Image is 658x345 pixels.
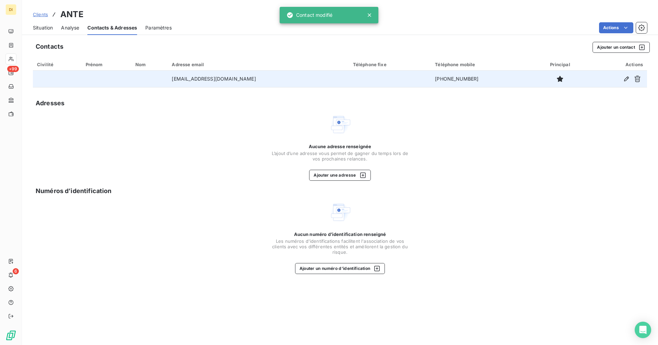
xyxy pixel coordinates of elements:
img: Logo LeanPay [5,330,16,341]
div: Open Intercom Messenger [635,322,651,338]
div: Principal [537,62,584,67]
h5: Numéros d’identification [36,186,112,196]
h5: Contacts [36,42,63,51]
div: Téléphone mobile [435,62,528,67]
div: DI [5,4,16,15]
h5: Adresses [36,98,64,108]
div: Nom [135,62,164,67]
span: Les numéros d'identifications facilitent l'association de vos clients avec vos différentes entité... [271,238,409,255]
td: [EMAIL_ADDRESS][DOMAIN_NAME] [168,71,349,87]
button: Ajouter un contact [593,42,650,53]
img: Empty state [329,201,351,223]
span: Analyse [61,24,79,31]
img: Empty state [329,114,351,135]
button: Ajouter un numéro d’identification [295,263,385,274]
a: Clients [33,11,48,18]
div: Actions [592,62,643,67]
div: Contact modifié [287,9,332,21]
span: Aucune adresse renseignée [309,144,371,149]
div: Civilité [37,62,77,67]
span: +99 [7,66,19,72]
span: 6 [13,268,19,274]
button: Ajouter une adresse [309,170,370,181]
span: L’ajout d’une adresse vous permet de gagner du temps lors de vos prochaines relances. [271,151,409,162]
span: Contacts & Adresses [87,24,137,31]
span: Aucun numéro d’identification renseigné [294,231,386,237]
h3: ANTE [60,8,84,21]
span: Paramètres [145,24,172,31]
div: Prénom [86,62,127,67]
span: Clients [33,12,48,17]
div: Téléphone fixe [353,62,427,67]
button: Actions [599,22,633,33]
span: Situation [33,24,53,31]
td: [PHONE_NUMBER] [431,71,532,87]
div: Adresse email [172,62,344,67]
